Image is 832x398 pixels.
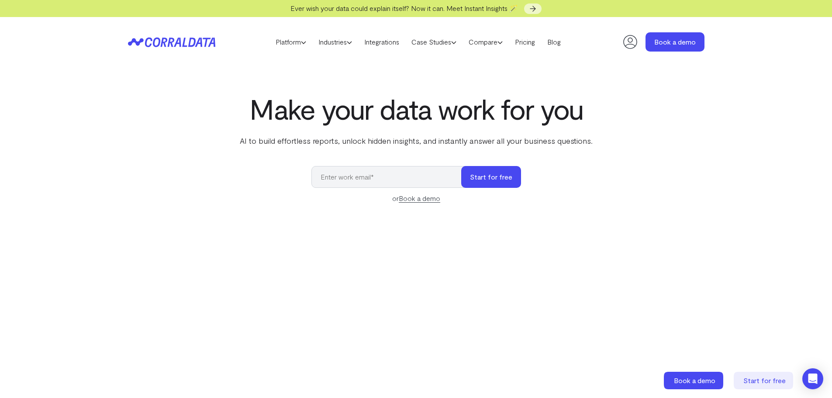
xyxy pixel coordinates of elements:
[238,135,594,146] p: AI to build effortless reports, unlock hidden insights, and instantly answer all your business qu...
[674,376,715,384] span: Book a demo
[743,376,786,384] span: Start for free
[311,166,470,188] input: Enter work email*
[734,372,795,389] a: Start for free
[646,32,704,52] a: Book a demo
[238,93,594,125] h1: Make your data work for you
[463,35,509,48] a: Compare
[312,35,358,48] a: Industries
[405,35,463,48] a: Case Studies
[399,194,440,203] a: Book a demo
[541,35,567,48] a: Blog
[461,166,521,188] button: Start for free
[509,35,541,48] a: Pricing
[358,35,405,48] a: Integrations
[802,368,823,389] div: Open Intercom Messenger
[290,4,518,12] span: Ever wish your data could explain itself? Now it can. Meet Instant Insights 🪄
[664,372,725,389] a: Book a demo
[269,35,312,48] a: Platform
[311,193,521,204] div: or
